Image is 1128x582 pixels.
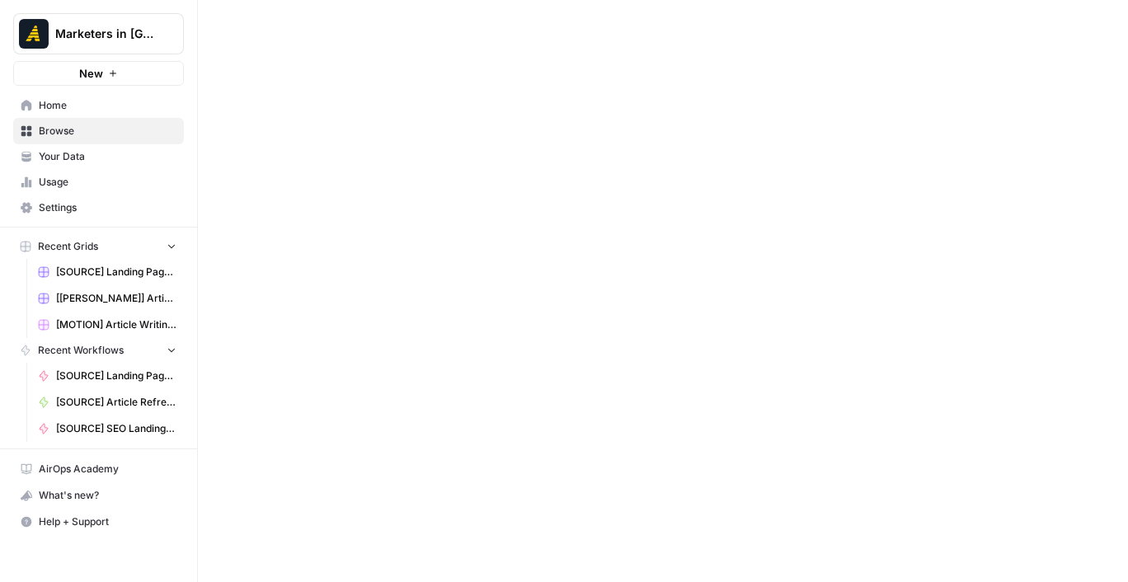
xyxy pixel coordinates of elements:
[13,234,184,259] button: Recent Grids
[13,195,184,221] a: Settings
[13,92,184,119] a: Home
[13,143,184,170] a: Your Data
[39,462,176,476] span: AirOps Academy
[56,395,176,410] span: [SOURCE] Article Refresh Writing
[31,389,184,415] a: [SOURCE] Article Refresh Writing
[56,368,176,383] span: [SOURCE] Landing Page Writing
[13,13,184,54] button: Workspace: Marketers in Demand
[56,291,176,306] span: [[PERSON_NAME]] Article Writing - Keyword-Driven Articles Grid
[13,118,184,144] a: Browse
[31,259,184,285] a: [SOURCE] Landing Page Brief Grid
[39,514,176,529] span: Help + Support
[31,363,184,389] a: [SOURCE] Landing Page Writing
[39,175,176,190] span: Usage
[39,149,176,164] span: Your Data
[39,98,176,113] span: Home
[56,421,176,436] span: [SOURCE] SEO Landing Page Content Brief
[56,317,176,332] span: [MOTION] Article Writing-Transcript-Driven Article Grid
[13,482,184,509] button: What's new?
[19,19,49,49] img: Marketers in Demand Logo
[13,61,184,86] button: New
[38,343,124,358] span: Recent Workflows
[31,285,184,312] a: [[PERSON_NAME]] Article Writing - Keyword-Driven Articles Grid
[39,200,176,215] span: Settings
[31,415,184,442] a: [SOURCE] SEO Landing Page Content Brief
[38,239,98,254] span: Recent Grids
[55,26,155,42] span: Marketers in [GEOGRAPHIC_DATA]
[31,312,184,338] a: [MOTION] Article Writing-Transcript-Driven Article Grid
[13,509,184,535] button: Help + Support
[56,265,176,279] span: [SOURCE] Landing Page Brief Grid
[14,483,183,508] div: What's new?
[79,65,103,82] span: New
[13,169,184,195] a: Usage
[13,456,184,482] a: AirOps Academy
[39,124,176,138] span: Browse
[13,338,184,363] button: Recent Workflows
